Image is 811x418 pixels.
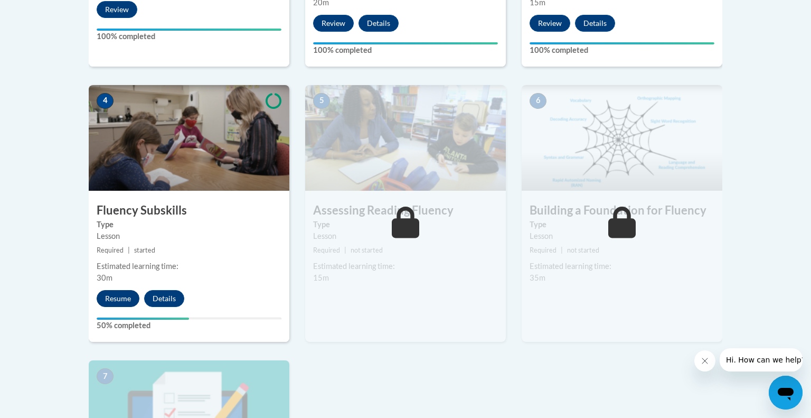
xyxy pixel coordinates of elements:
[97,273,112,282] span: 30m
[313,261,498,272] div: Estimated learning time:
[97,230,281,242] div: Lesson
[359,15,399,32] button: Details
[530,219,714,230] label: Type
[97,290,139,307] button: Resume
[769,376,803,410] iframe: Button to launch messaging window
[530,230,714,242] div: Lesson
[575,15,615,32] button: Details
[305,202,506,219] h3: Assessing Reading Fluency
[89,202,289,219] h3: Fluency Subskills
[313,219,498,230] label: Type
[97,31,281,42] label: 100% completed
[561,246,563,254] span: |
[97,368,114,384] span: 7
[134,246,155,254] span: started
[97,29,281,31] div: Your progress
[97,93,114,109] span: 4
[522,85,722,191] img: Course Image
[313,42,498,44] div: Your progress
[530,273,545,282] span: 35m
[97,246,124,254] span: Required
[313,44,498,56] label: 100% completed
[720,348,803,371] iframe: Message from company
[97,1,137,18] button: Review
[530,93,546,109] span: 6
[128,246,130,254] span: |
[567,246,599,254] span: not started
[97,318,189,320] div: Your progress
[313,273,329,282] span: 15m
[6,7,86,16] span: Hi. How can we help?
[522,202,722,219] h3: Building a Foundation for Fluency
[530,246,557,254] span: Required
[305,85,506,191] img: Course Image
[530,15,570,32] button: Review
[89,85,289,191] img: Course Image
[344,246,346,254] span: |
[97,261,281,272] div: Estimated learning time:
[530,42,714,44] div: Your progress
[97,320,281,331] label: 50% completed
[313,15,354,32] button: Review
[530,261,714,272] div: Estimated learning time:
[313,230,498,242] div: Lesson
[351,246,383,254] span: not started
[144,290,184,307] button: Details
[313,246,340,254] span: Required
[694,350,715,371] iframe: Close message
[530,44,714,56] label: 100% completed
[97,219,281,230] label: Type
[313,93,330,109] span: 5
